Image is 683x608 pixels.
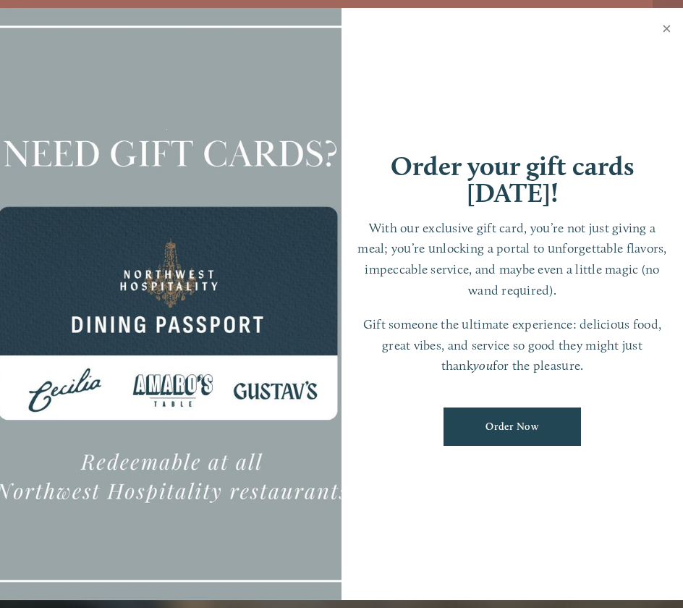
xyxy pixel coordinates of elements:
a: Close [653,10,681,51]
p: Gift someone the ultimate experience: delicious food, great vibes, and service so good they might... [356,314,669,376]
h1: Order your gift cards [DATE]! [356,153,669,206]
a: Order Now [444,408,581,446]
p: With our exclusive gift card, you’re not just giving a meal; you’re unlocking a portal to unforge... [356,218,669,301]
em: you [473,358,493,373]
